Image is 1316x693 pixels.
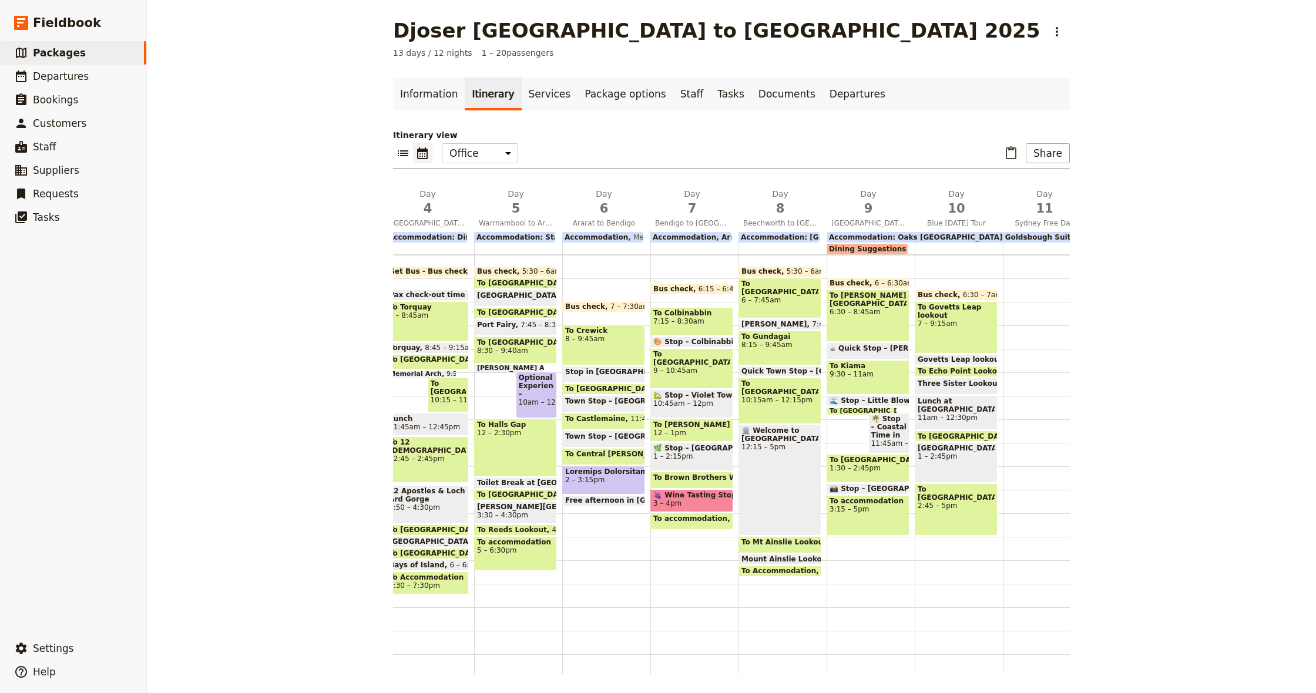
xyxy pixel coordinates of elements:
a: Package options [578,78,673,110]
span: To Central [PERSON_NAME] Mine [565,450,700,458]
span: [GEOGRAPHIC_DATA] [918,444,995,452]
span: Town Stop – [GEOGRAPHIC_DATA] [565,432,703,440]
span: Bus check [830,279,875,287]
span: 11:45am – 12:30pm [630,415,701,428]
span: 🍇 Wine Tasting Stop – Brown Brothers, Milawa [653,491,730,499]
span: [GEOGRAPHIC_DATA] [389,537,476,546]
a: Itinerary [465,78,521,110]
h2: Day [655,188,729,217]
button: Actions [1047,22,1067,42]
span: To accommodation [653,514,733,523]
span: Bays of Island [389,561,449,569]
div: To accommodation5 – 6:30pm [474,536,557,571]
span: Bus check [653,285,699,293]
span: 5:30 – 6am [787,267,826,275]
span: 10:15am – 12:15pm [741,396,818,404]
span: To [GEOGRAPHIC_DATA] [477,279,576,287]
div: Accommodation: [GEOGRAPHIC_DATA] [GEOGRAPHIC_DATA] [738,232,820,243]
span: 12:15 – 5pm [741,443,818,451]
span: 1:30 – 2:45pm [830,464,907,472]
div: Quick Town Stop – [GEOGRAPHIC_DATA] [738,366,821,377]
div: Accommodation, Armour Motor Inn Beechworth [650,232,731,243]
div: To Accommodation [738,566,821,577]
span: 1 – 2:15pm [653,452,730,460]
div: To 12 [DEMOGRAPHIC_DATA]12:45 – 2:45pm [386,436,469,483]
span: Ararat to Bendigo [562,218,646,228]
span: Loremips Dolorsitam – Con Adi Elitse Doeiusmo Temp Inc 1, 62:67ut – 24:11la Etdo magn aliq enim a... [565,467,642,476]
div: Port Fairy7:45 – 8:30am [474,319,557,336]
span: Lunch [389,415,466,423]
span: Requests [33,188,79,200]
button: Day8Beechworth to [GEOGRAPHIC_DATA] [738,188,827,231]
span: 2:50 – 4:30pm [389,503,466,512]
span: Free afternoon in [GEOGRAPHIC_DATA] [565,496,724,504]
span: 12:45 – 2:45pm [389,455,466,463]
span: 3 – 4pm [653,499,681,507]
span: 🏡 Stop – Violet Town & Heritage Walk [653,391,730,399]
span: To Accommodation [741,567,821,575]
div: To [GEOGRAPHIC_DATA]6 – 7:45am [738,278,821,318]
div: To [GEOGRAPHIC_DATA]8:30 – 9:40am [474,337,557,364]
span: Fieldbook [33,14,101,32]
span: To [PERSON_NAME] Wetland [653,420,730,429]
span: 7 [655,200,729,217]
span: 6:30 – 8:45am [830,308,907,316]
div: To [GEOGRAPHIC_DATA] [474,489,557,500]
div: 🏛️ Welcome to [GEOGRAPHIC_DATA]12:15 – 5pm [738,425,821,536]
span: To [GEOGRAPHIC_DATA] [918,432,1016,440]
div: To Colbinabbin7:15 – 8:30am [650,307,733,336]
div: Bays of Island6 – 6:30pm [386,560,469,571]
span: To [GEOGRAPHIC_DATA] [741,379,818,396]
span: Accommodation: Oaks [GEOGRAPHIC_DATA] Goldsbough Suites [829,233,1080,241]
h2: Day [919,188,993,217]
span: To Gundagai [741,332,818,341]
h2: Day [1008,188,1082,217]
span: 🎨 Stop – Colbinabbin Silo Art [653,338,775,346]
span: 12 – 2:30pm [477,429,554,437]
span: 13 days / 12 nights [393,47,472,59]
div: To [GEOGRAPHIC_DATA]2:45 – 5pm [915,483,998,536]
span: Bus check [565,302,610,311]
span: 11:45am – 12:45pm [389,423,460,431]
span: Beechworth to [GEOGRAPHIC_DATA] [738,218,822,228]
div: 12 Apostles & Loch Ard Gorge2:50 – 4:30pm [386,485,469,524]
span: Accommodation [565,233,628,241]
button: Day5Warrnambool to Ararat via [GEOGRAPHIC_DATA] [474,188,562,231]
span: 6:30 – 7am [963,291,1002,299]
span: To [GEOGRAPHIC_DATA] [653,350,730,366]
span: Help [33,666,56,678]
span: 11am – 12:30pm [918,413,995,422]
div: To [PERSON_NAME][GEOGRAPHIC_DATA]6:30 – 8:45am [827,290,909,342]
div: Bus check5:30 – 6am [738,266,821,277]
div: Accommodation: Oaks [GEOGRAPHIC_DATA] Goldsbough SuitesOaks Sydney Goldsbrough Suites [827,232,1172,243]
div: Mount Ainslie Lookout [738,554,821,565]
div: [PERSON_NAME] Aquaculture Center within the [GEOGRAPHIC_DATA] [474,364,545,372]
span: To Kiama [830,362,907,370]
div: To Gundagai8:15 – 9:45am [738,331,821,365]
div: 📸 Stop – [GEOGRAPHIC_DATA], [GEOGRAPHIC_DATA] [827,483,909,494]
span: 7:45 – 8:15am [812,320,863,328]
span: 12 Apostles & Loch Ard Gorge [389,487,466,503]
div: 🍇 Wine Tasting Stop – Brown Brothers, Milawa3 – 4pm [650,489,733,512]
span: To Accommodation [389,573,466,581]
div: To [GEOGRAPHIC_DATA] [386,524,469,536]
div: To Crewick8 – 9:45am [562,325,645,365]
span: Torquay [389,344,425,352]
span: Toilet Break at [GEOGRAPHIC_DATA] [477,479,625,487]
span: Mount Ainslie Lookout [741,555,835,563]
span: Pax check-out time & load luggage [389,291,533,299]
div: Dining SuggestionsAccommodation[PERSON_NAME] [GEOGRAPHIC_DATA]Accommodation: Discovery Park Warrn... [122,231,1267,254]
span: 5 [479,200,553,217]
div: 🌴 Stop – Coastal Time in [GEOGRAPHIC_DATA]11:45am – 1:30pm [868,413,910,453]
div: To [GEOGRAPHIC_DATA] [562,383,645,395]
span: 10:45am – 12pm [653,399,730,408]
span: 3:30 – 4:30pm [477,511,528,519]
span: To accommodation [830,497,907,505]
span: Warrnambool to Ararat via [GEOGRAPHIC_DATA] [474,218,558,228]
div: To accommodation4 – 4:45pm [650,513,733,530]
div: Get Bus - Bus check [386,266,469,277]
div: [GEOGRAPHIC_DATA]1 – 2:45pm [915,442,998,483]
span: 9:30 – 11am [830,370,907,378]
button: Day7Bendigo to [GEOGRAPHIC_DATA] [650,188,738,231]
span: Departures [33,70,89,82]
